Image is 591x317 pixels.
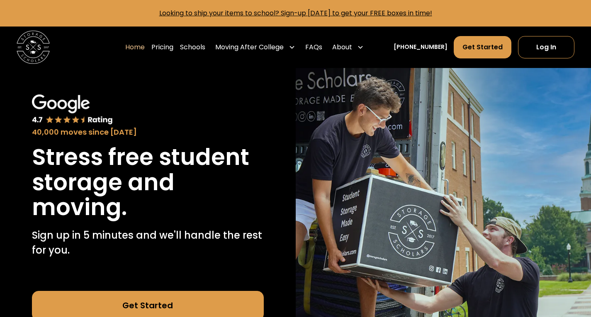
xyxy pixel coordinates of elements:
[180,36,205,59] a: Schools
[305,36,322,59] a: FAQs
[17,31,50,64] img: Storage Scholars main logo
[454,36,511,58] a: Get Started
[125,36,145,59] a: Home
[159,8,432,18] a: Looking to ship your items to school? Sign-up [DATE] to get your FREE boxes in time!
[32,94,113,126] img: Google 4.7 star rating
[212,36,299,59] div: Moving After College
[329,36,367,59] div: About
[518,36,574,58] a: Log In
[32,127,264,138] div: 40,000 moves since [DATE]
[151,36,173,59] a: Pricing
[17,31,50,64] a: home
[332,42,352,52] div: About
[394,43,448,51] a: [PHONE_NUMBER]
[32,228,264,258] p: Sign up in 5 minutes and we'll handle the rest for you.
[215,42,284,52] div: Moving After College
[32,145,264,220] h1: Stress free student storage and moving.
